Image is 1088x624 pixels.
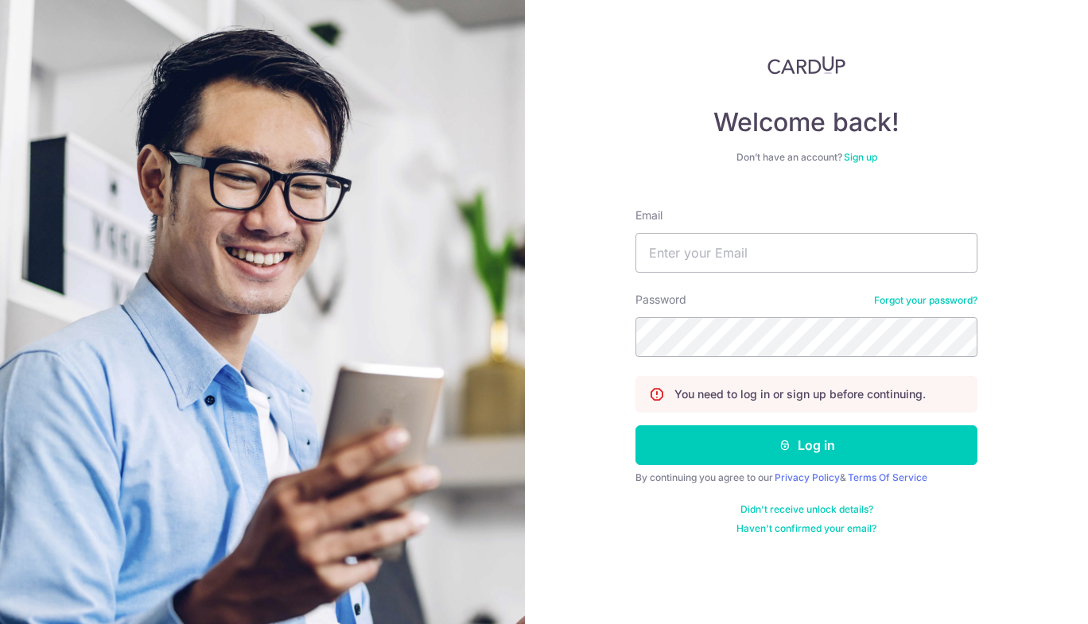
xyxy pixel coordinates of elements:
a: Didn't receive unlock details? [740,503,873,516]
label: Password [635,292,686,308]
img: CardUp Logo [767,56,845,75]
label: Email [635,207,663,223]
a: Haven't confirmed your email? [736,522,876,535]
input: Enter your Email [635,233,977,273]
p: You need to log in or sign up before continuing. [674,386,926,402]
div: By continuing you agree to our & [635,471,977,484]
div: Don’t have an account? [635,151,977,164]
a: Sign up [844,151,877,163]
button: Log in [635,425,977,465]
a: Forgot your password? [874,294,977,307]
h4: Welcome back! [635,107,977,138]
a: Privacy Policy [775,471,840,483]
a: Terms Of Service [848,471,927,483]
